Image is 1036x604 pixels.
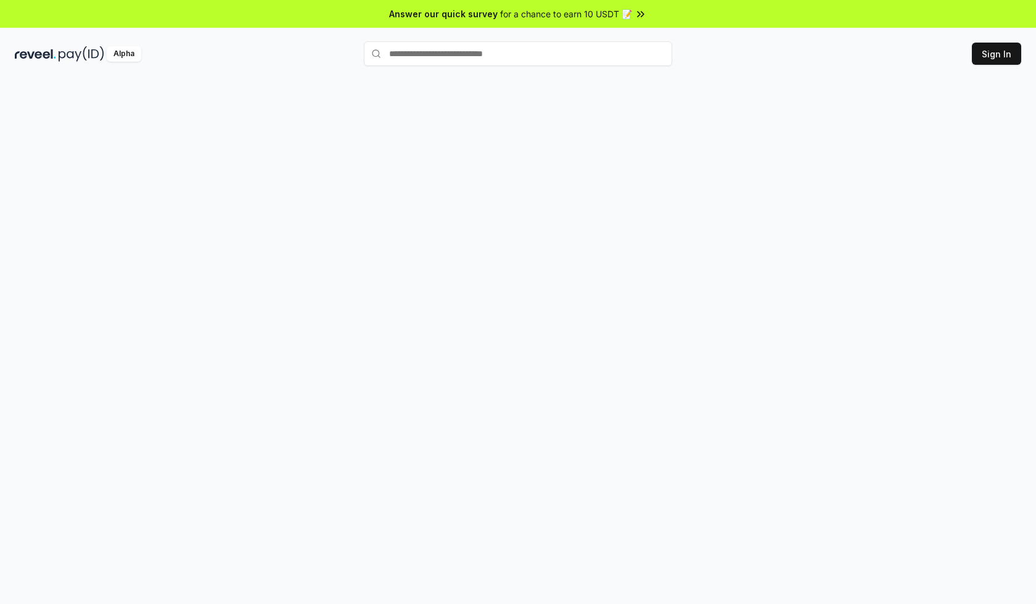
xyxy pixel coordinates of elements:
[107,46,141,62] div: Alpha
[15,46,56,62] img: reveel_dark
[500,7,632,20] span: for a chance to earn 10 USDT 📝
[59,46,104,62] img: pay_id
[389,7,498,20] span: Answer our quick survey
[972,43,1021,65] button: Sign In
